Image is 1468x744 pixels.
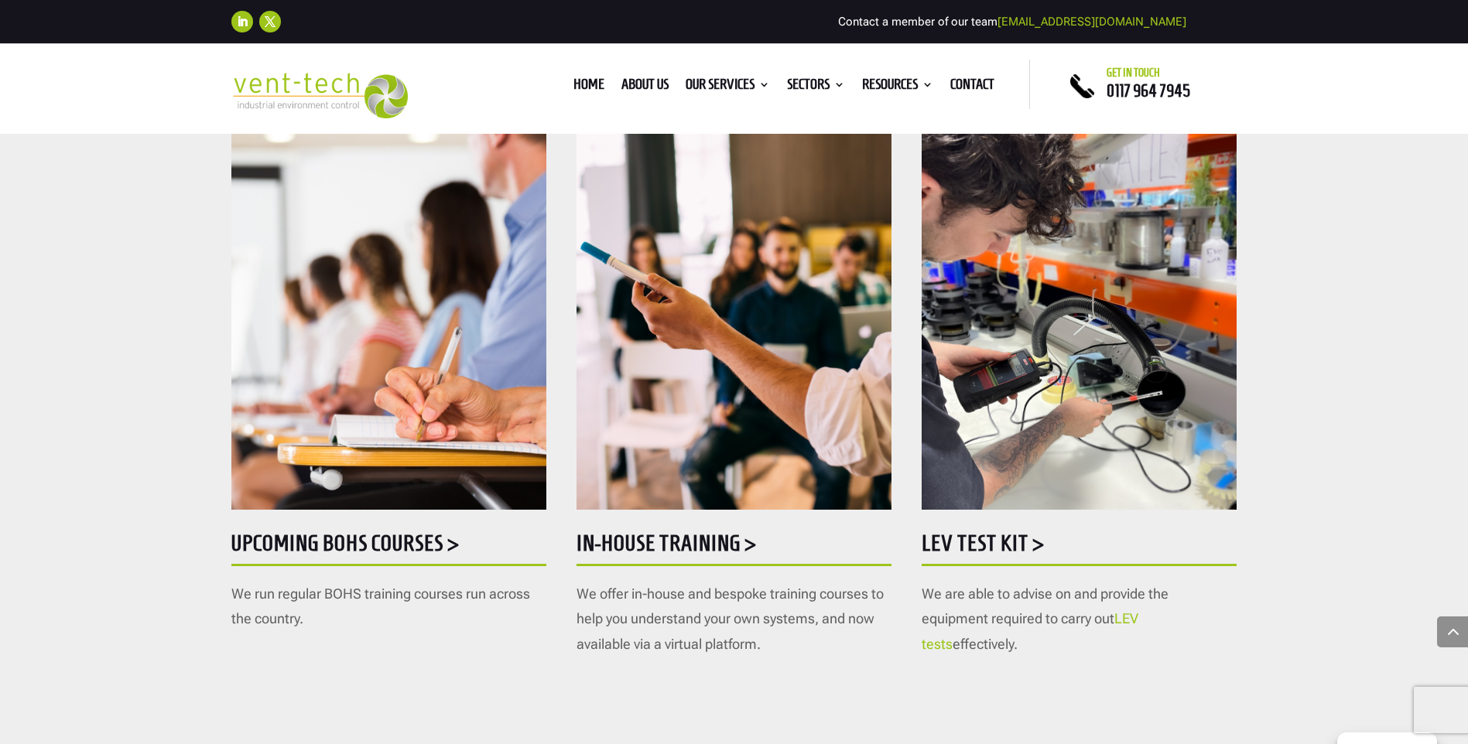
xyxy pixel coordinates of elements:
a: Sectors [787,79,845,96]
a: Our Services [686,79,770,96]
a: [EMAIL_ADDRESS][DOMAIN_NAME] [997,15,1186,29]
a: Contact [950,79,994,96]
a: 0117 964 7945 [1107,81,1190,100]
a: LEV tests [922,610,1138,651]
span: Get in touch [1107,67,1160,79]
a: About us [621,79,669,96]
h5: In-house training > [577,532,891,562]
h5: Upcoming BOHS courses > [231,532,546,562]
img: 2023-09-27T08_35_16.549ZVENT-TECH---Clear-background [231,73,409,118]
img: AdobeStock_295110466 [231,102,546,510]
img: AdobeStock_142781697 [577,102,891,510]
a: Follow on LinkedIn [231,11,253,32]
span: Contact a member of our team [838,15,1186,29]
p: We run regular BOHS training courses run across the country. [231,582,546,632]
h5: LEV Test Kit > [922,532,1237,562]
span: We are able to advise on and provide the equipment required to carry out effectively. [922,585,1169,652]
a: Follow on X [259,11,281,32]
a: Resources [862,79,933,96]
img: Testing - 1 [922,102,1237,510]
span: We offer in-house and bespoke training courses to help you understand your own systems, and now a... [577,585,884,652]
a: Home [573,79,604,96]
